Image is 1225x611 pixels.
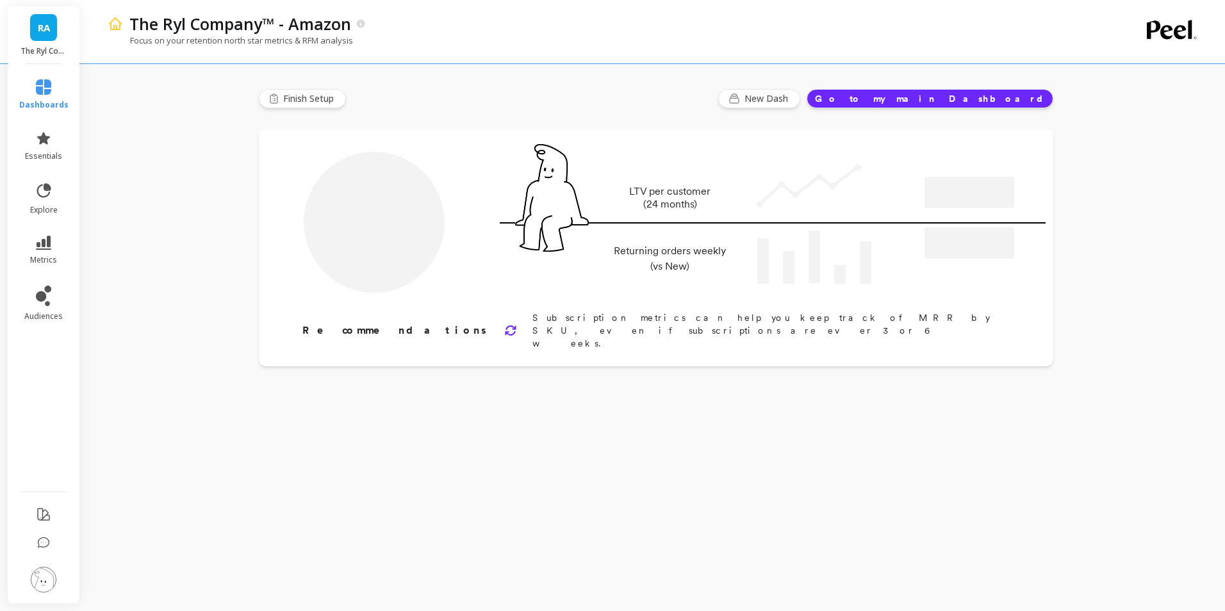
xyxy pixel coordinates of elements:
button: New Dash [718,89,800,108]
img: header icon [108,16,123,31]
span: dashboards [19,100,69,110]
span: New Dash [744,92,792,105]
span: RA [38,20,50,35]
p: Returning orders weekly (vs New) [610,243,730,274]
button: Go to my main Dashboard [807,89,1053,108]
p: Focus on your retention north star metrics & RFM analysis [108,35,353,46]
span: metrics [30,255,57,265]
p: The Ryl Company™ - Amazon [21,46,67,56]
span: Finish Setup [283,92,338,105]
p: Subscription metrics can help you keep track of MRR by SKU, even if subscriptions are ever 3 or 6... [532,311,1012,350]
p: The Ryl Company™ - Amazon [129,13,351,35]
img: profile picture [31,567,56,592]
span: audiences [24,311,63,322]
button: Finish Setup [259,89,346,108]
p: Recommendations [302,323,489,338]
span: explore [30,205,58,215]
span: essentials [25,151,62,161]
img: pal seatted on line [515,144,589,252]
p: LTV per customer (24 months) [610,185,730,211]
